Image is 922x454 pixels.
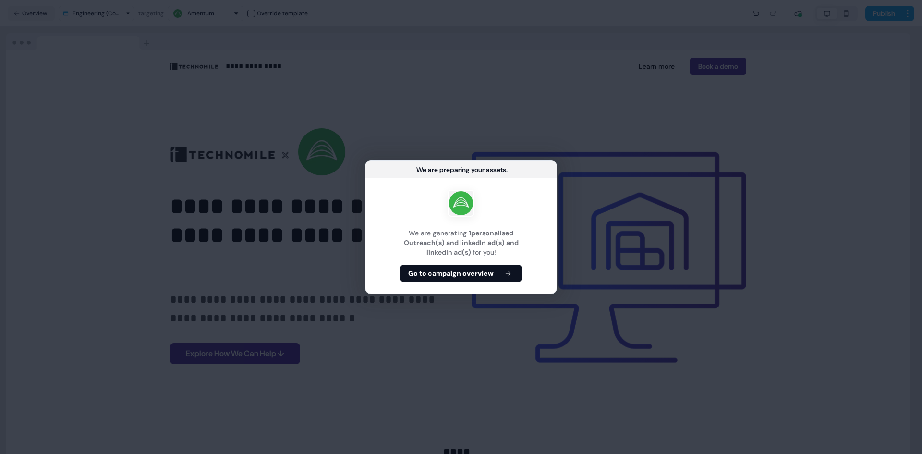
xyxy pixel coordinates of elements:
[408,269,494,278] b: Go to campaign overview
[400,265,522,282] button: Go to campaign overview
[404,229,519,257] b: 1 personalised Outreach(s) and linkedIn ad(s) and linkedIn ad(s)
[377,228,545,257] div: We are generating for you!
[416,165,506,174] div: We are preparing your assets
[506,165,508,174] div: ...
